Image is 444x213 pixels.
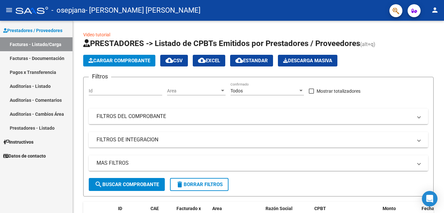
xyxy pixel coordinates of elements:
[230,55,273,66] button: Estandar
[89,178,165,191] button: Buscar Comprobante
[167,88,220,94] span: Area
[89,132,428,148] mat-expansion-panel-header: FILTROS DE INTEGRACION
[198,56,206,64] mat-icon: cloud_download
[3,138,33,146] span: Instructivos
[198,58,220,64] span: EXCEL
[83,39,360,48] span: PRESTADORES -> Listado de CPBTs Emitidos por Prestadores / Proveedores
[83,32,110,37] a: Video tutorial
[383,206,396,211] span: Monto
[88,58,150,64] span: Cargar Comprobante
[97,136,412,143] mat-panel-title: FILTROS DE INTEGRACION
[165,56,173,64] mat-icon: cloud_download
[95,182,159,187] span: Buscar Comprobante
[176,182,223,187] span: Borrar Filtros
[150,206,159,211] span: CAE
[3,27,62,34] span: Prestadores / Proveedores
[85,3,201,18] span: - [PERSON_NAME] [PERSON_NAME]
[3,152,46,160] span: Datos de contacto
[422,191,437,207] div: Open Intercom Messenger
[317,87,360,95] span: Mostrar totalizadores
[266,206,293,211] span: Razón Social
[5,6,13,14] mat-icon: menu
[83,55,155,66] button: Cargar Comprobante
[212,206,222,211] span: Area
[314,206,326,211] span: CPBT
[97,113,412,120] mat-panel-title: FILTROS DEL COMPROBANTE
[97,160,412,167] mat-panel-title: MAS FILTROS
[118,206,122,211] span: ID
[360,41,375,47] span: (alt+q)
[165,58,183,64] span: CSV
[278,55,337,66] app-download-masive: Descarga masiva de comprobantes (adjuntos)
[170,178,229,191] button: Borrar Filtros
[89,72,111,81] h3: Filtros
[95,181,102,188] mat-icon: search
[235,58,268,64] span: Estandar
[176,181,184,188] mat-icon: delete
[89,109,428,124] mat-expansion-panel-header: FILTROS DEL COMPROBANTE
[230,88,243,93] span: Todos
[160,55,188,66] button: CSV
[235,56,243,64] mat-icon: cloud_download
[431,6,439,14] mat-icon: person
[89,155,428,171] mat-expansion-panel-header: MAS FILTROS
[51,3,85,18] span: - osepjana
[193,55,225,66] button: EXCEL
[283,58,332,64] span: Descarga Masiva
[278,55,337,66] button: Descarga Masiva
